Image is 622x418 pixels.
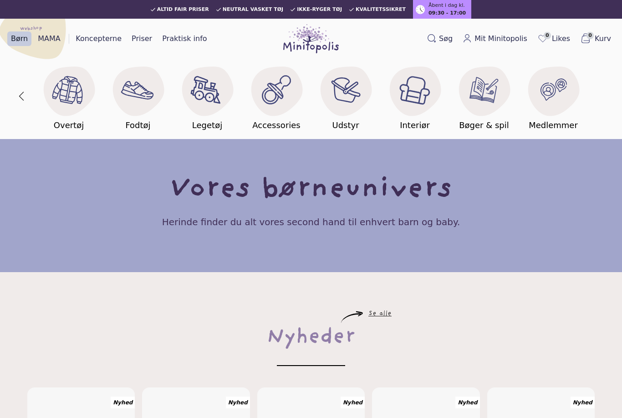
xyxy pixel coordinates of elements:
h5: Accessories [252,119,301,132]
a: 0Likes [534,31,574,46]
a: Bøger & spil [449,61,519,132]
span: 09:30 - 17:00 [428,10,466,17]
h5: Interiør [400,119,430,132]
span: Likes [552,33,570,44]
a: Legetøj [173,61,242,132]
span: Altid fair priser [157,7,209,12]
h5: Medlemmer [529,119,578,132]
a: Se alle [368,311,392,317]
span: Neutral vasket tøj [223,7,284,12]
a: Koncepterne [72,31,125,46]
img: Minitopolis logo [283,24,339,53]
div: Nyhed [226,397,250,408]
span: 0 [586,32,594,39]
div: Nyheder [267,323,355,352]
a: Udstyr [311,61,380,132]
a: MAMA [34,31,64,46]
div: Nyhed [341,397,365,408]
span: Kurv [595,33,611,44]
a: Accessories [242,61,311,132]
h5: Bøger & spil [459,119,509,132]
button: 0Kurv [576,31,615,46]
div: Nyhed [571,397,595,408]
h5: Fodtøj [125,119,150,132]
a: Praktisk info [158,31,210,46]
a: Fodtøj [103,61,173,132]
span: Søg [439,33,453,44]
a: Overtøj [34,61,103,132]
h1: Vores børneunivers [170,175,452,205]
div: Nyhed [455,397,479,408]
a: Børn [7,31,31,46]
h5: Udstyr [332,119,359,132]
a: Mit Minitopolis [459,31,531,46]
span: Åbent i dag kl. [428,2,465,10]
a: Interiør [380,61,449,132]
h5: Legetøj [192,119,222,132]
a: Medlemmer [519,61,588,132]
a: Priser [128,31,156,46]
span: Mit Minitopolis [474,33,527,44]
span: Ikke-ryger tøj [297,7,342,12]
h5: Overtøj [54,119,84,132]
span: Kvalitetssikret [356,7,406,12]
span: 0 [544,32,551,39]
button: Søg [423,31,456,46]
h4: Herinde finder du alt vores second hand til enhvert barn og baby. [162,216,460,228]
div: Nyhed [111,397,135,408]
